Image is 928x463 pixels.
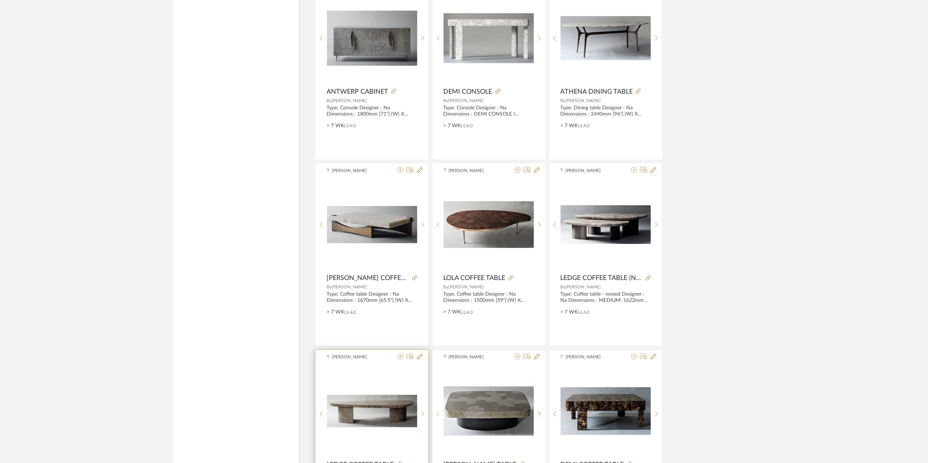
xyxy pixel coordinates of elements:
[561,366,651,457] div: 0
[565,167,611,174] span: [PERSON_NAME]
[560,308,578,316] span: > 7 WK
[444,308,461,316] span: > 7 WK
[444,274,506,282] span: LOLA COFFEE TABLE
[327,308,344,316] span: > 7 WK
[560,88,633,96] span: ATHENA DINING TABLE
[327,105,417,117] div: Type: Console Designer : Na Dimensions : 1800mm [71"] (W) X 475mm [18.5"] (D) X 800mm [31.5"] (H)...
[560,274,643,282] span: LEDGE COFFEE TABLE (NESTED)
[327,366,417,457] div: 0
[565,98,601,103] span: [PERSON_NAME]
[560,285,565,289] span: By
[444,201,534,248] img: LOLA COFFEE TABLE
[444,105,534,117] div: Type: Console Designer : Na Dimensions : DEMI CONSOLE I (THICKER TOP) : 1524mm [60"] (W) X 457mm ...
[332,285,367,289] span: [PERSON_NAME]
[444,13,534,63] img: DEMI CONSOLE
[444,291,534,304] div: Type: Coffee table Designer : Na Dimensions : 1500mm [59"] (W) X 715mm [28"] (D) X 362mm [14.5"] ...
[560,105,651,117] div: Type: Dining table Designer : Na Dimensions : 2440mm [96"] (W) X 1220mm [48"] (D) X 769mm [30.5"]...
[444,88,492,96] span: DEMI CONSOLE
[565,354,611,360] span: [PERSON_NAME]
[327,395,417,427] img: LEDGE COFFEE TABLE
[327,285,332,289] span: By
[561,16,651,60] img: ATHENA DINING TABLE
[444,285,449,289] span: By
[444,366,534,457] div: 0
[327,291,417,304] div: Type: Coffee table Designer : Na Dimensions : 1670mm [65.5"] (W) X 1000mm [39.5"] (D) X 370mm [14...
[327,206,417,243] img: MOORE COFFEE TABLE
[327,98,332,103] span: By
[449,98,484,103] span: [PERSON_NAME]
[332,98,367,103] span: [PERSON_NAME]
[449,285,484,289] span: [PERSON_NAME]
[461,310,473,315] span: Lead
[327,274,409,282] span: [PERSON_NAME] COFFEE TABLE
[565,285,601,289] span: [PERSON_NAME]
[449,167,495,174] span: [PERSON_NAME]
[332,167,378,174] span: [PERSON_NAME]
[344,310,356,315] span: Lead
[344,123,356,128] span: Lead
[332,354,378,360] span: [PERSON_NAME]
[560,98,565,103] span: By
[327,11,417,66] img: ANTWERP CABINET
[444,122,461,130] span: > 7 WK
[461,123,473,128] span: Lead
[449,354,495,360] span: [PERSON_NAME]
[561,205,651,244] img: LEDGE COFFEE TABLE (NESTED)
[578,123,590,128] span: Lead
[560,122,578,130] span: > 7 WK
[561,387,651,435] img: DEMI COFFEE TABLE
[444,386,534,436] img: EMIL COFFEE TABLE
[327,122,344,130] span: > 7 WK
[578,310,590,315] span: Lead
[560,291,651,304] div: Type: Coffee table - nested Designer : Na Dimensions : MEDIUM: 1622mm [64"] (W) X 807mm [32"] (D)...
[444,98,449,103] span: By
[327,88,388,96] span: ANTWERP CABINET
